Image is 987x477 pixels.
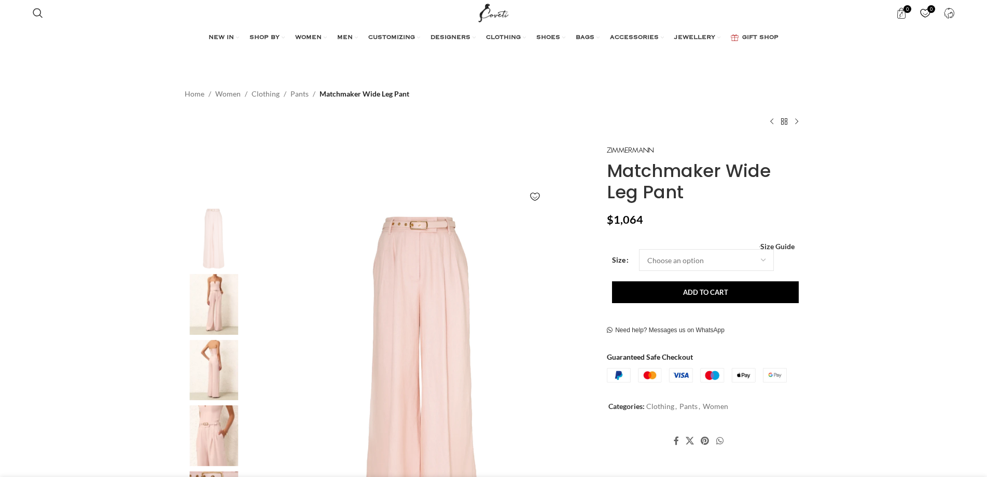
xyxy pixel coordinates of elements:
a: MEN [337,28,358,48]
a: Clothing [252,88,280,100]
img: Zimmermann dress [182,208,245,269]
a: WOMEN [295,28,327,48]
nav: Breadcrumb [185,88,409,100]
h1: Matchmaker Wide Leg Pant [607,160,802,203]
a: Need help? Messages us on WhatsApp [607,326,725,335]
div: 4 / 6 [182,405,245,471]
a: BAGS [576,28,600,48]
span: Categories: [608,402,645,411]
a: ACCESSORIES [610,28,664,48]
span: SHOP BY [249,34,280,42]
a: Facebook social link [670,433,682,448]
img: GiftBag [731,34,739,41]
a: SHOES [536,28,565,48]
a: Pants [290,88,309,100]
a: Previous product [766,115,778,128]
span: CUSTOMIZING [368,34,415,42]
a: Women [215,88,241,100]
span: SHOES [536,34,560,42]
a: DESIGNERS [430,28,476,48]
div: My Wishlist [914,3,936,23]
a: 0 [914,3,936,23]
label: Size [612,254,629,266]
span: BAGS [576,34,594,42]
a: CLOTHING [486,28,526,48]
img: Zimmermann [607,147,654,153]
a: Next product [790,115,803,128]
img: Zimmermann dress [182,340,245,401]
span: GIFT SHOP [742,34,779,42]
span: 0 [903,5,911,13]
a: 0 [891,3,912,23]
img: Zimmermann dresses [182,274,245,335]
bdi: 1,064 [607,213,643,226]
img: guaranteed-safe-checkout-bordered.j [607,368,787,383]
span: 0 [927,5,935,13]
button: Add to cart [612,281,799,303]
a: SHOP BY [249,28,285,48]
a: Search [27,3,48,23]
a: Clothing [646,402,674,411]
a: NEW IN [208,28,239,48]
span: $ [607,213,614,226]
span: JEWELLERY [674,34,715,42]
a: Site logo [476,8,511,17]
div: Main navigation [27,28,960,48]
span: Matchmaker Wide Leg Pant [319,88,409,100]
span: CLOTHING [486,34,521,42]
span: WOMEN [295,34,322,42]
a: GIFT SHOP [731,28,779,48]
a: JEWELLERY [674,28,720,48]
span: , [675,401,677,412]
a: X social link [683,433,698,448]
span: , [699,401,700,412]
a: Home [185,88,204,100]
a: Pants [679,402,698,411]
strong: Guaranteed Safe Checkout [607,352,693,361]
span: NEW IN [208,34,234,42]
div: 2 / 6 [182,274,245,340]
img: Zimmermann dresses [182,405,245,466]
div: 1 / 6 [182,208,245,274]
div: 3 / 6 [182,340,245,406]
span: DESIGNERS [430,34,470,42]
a: Women [703,402,728,411]
a: CUSTOMIZING [368,28,420,48]
span: MEN [337,34,353,42]
a: WhatsApp social link [713,433,727,448]
a: Pinterest social link [698,433,713,448]
span: ACCESSORIES [610,34,659,42]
